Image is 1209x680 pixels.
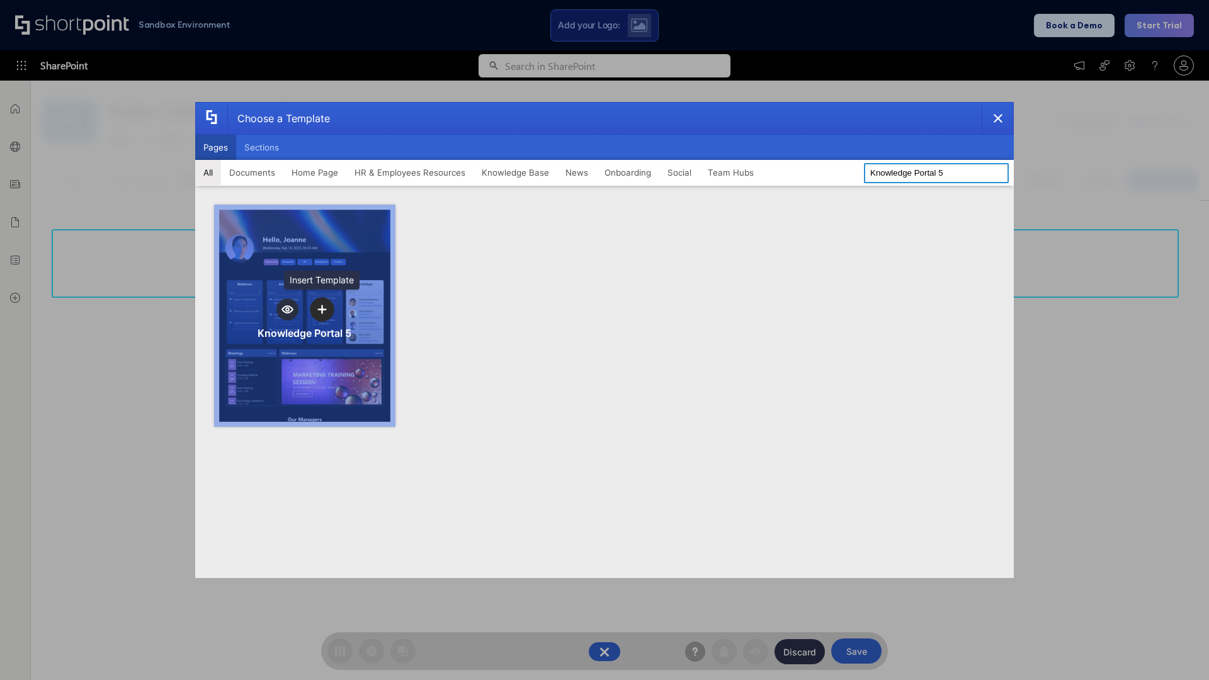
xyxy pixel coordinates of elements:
[557,160,596,185] button: News
[195,135,236,160] button: Pages
[596,160,659,185] button: Onboarding
[283,160,346,185] button: Home Page
[236,135,287,160] button: Sections
[1146,620,1209,680] iframe: Chat Widget
[864,163,1009,183] input: Search
[346,160,474,185] button: HR & Employees Resources
[258,327,351,339] div: Knowledge Portal 5
[227,103,330,134] div: Choose a Template
[221,160,283,185] button: Documents
[195,102,1014,578] div: template selector
[700,160,762,185] button: Team Hubs
[659,160,700,185] button: Social
[195,160,221,185] button: All
[474,160,557,185] button: Knowledge Base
